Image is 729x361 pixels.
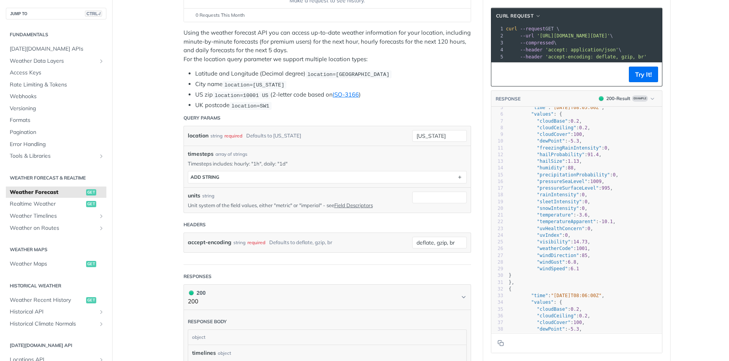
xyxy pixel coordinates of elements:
[188,289,467,306] button: 200 200200
[570,326,579,332] span: 5.3
[509,280,515,285] span: },
[509,299,562,305] span: : {
[495,337,506,349] button: Copy to clipboard
[202,192,214,199] div: string
[602,219,613,224] span: 10.1
[188,330,464,345] div: object
[491,279,503,286] div: 31
[506,33,613,39] span: \
[582,253,587,258] span: 85
[491,185,503,192] div: 17
[570,138,579,144] span: 5.3
[595,95,658,102] button: 200200-ResultExample
[491,286,503,292] div: 32
[491,104,503,111] div: 5
[537,306,568,312] span: "cloudBase"
[509,152,602,157] span: : ,
[184,221,206,228] div: Headers
[491,239,503,245] div: 25
[537,145,602,151] span: "freezingRainIntensity"
[86,261,96,267] span: get
[247,237,265,248] div: required
[537,219,596,224] span: "temperatureApparent"
[188,171,466,183] button: ADD string
[537,199,582,204] span: "sleetIntensity"
[582,206,584,211] span: 0
[509,266,579,271] span: :
[6,246,106,253] h2: Weather Maps
[491,32,505,39] div: 2
[6,282,106,289] h2: Historical Weather
[590,179,602,184] span: 1009
[531,105,548,110] span: "time"
[509,179,605,184] span: : ,
[588,152,599,157] span: 91.4
[10,116,104,124] span: Formats
[509,212,591,218] span: : ,
[509,199,591,204] span: : ,
[537,33,610,39] span: '[URL][DOMAIN_NAME][DATE]'
[496,12,534,19] span: cURL Request
[491,205,503,212] div: 20
[10,296,84,304] span: Weather Recent History
[491,46,505,53] div: 4
[491,138,503,144] div: 10
[6,139,106,150] a: Error Handling
[196,12,245,19] span: 0 Requests This Month
[98,58,104,64] button: Show subpages for Weather Data Layers
[537,165,565,171] span: "humidity"
[613,172,616,178] span: 0
[509,306,582,312] span: : ,
[98,321,104,327] button: Show subpages for Historical Climate Normals
[509,158,582,164] span: : ,
[568,158,579,164] span: 1.13
[224,130,242,141] div: required
[10,212,96,220] span: Weather Timelines
[579,313,588,319] span: 0.2
[570,306,579,312] span: 0.2
[461,294,467,300] svg: Chevron
[568,165,573,171] span: 88
[537,179,588,184] span: "pressureSeaLevel"
[495,69,506,80] button: Copy to clipboard
[491,326,503,333] div: 38
[6,55,106,67] a: Weather Data LayersShow subpages for Weather Data Layers
[491,145,503,151] div: 11
[579,125,588,130] span: 0.2
[491,212,503,218] div: 21
[551,105,602,110] span: "[DATE]T08:05:00Z"
[506,26,517,32] span: curl
[6,91,106,102] a: Webhooks
[6,258,106,270] a: Weather Mapsget
[537,326,565,332] span: "dewPoint"
[531,299,554,305] span: "values"
[565,232,568,238] span: 0
[509,138,582,144] span: : ,
[195,80,471,89] li: City name
[6,8,106,19] button: JUMP TOCTRL-/
[509,253,591,258] span: : ,
[520,47,543,53] span: --header
[98,225,104,231] button: Show subpages for Weather on Routes
[6,342,106,349] h2: [DATE][DOMAIN_NAME] API
[6,43,106,55] a: [DATE][DOMAIN_NAME] APIs
[537,266,568,271] span: "windSpeed"
[10,105,104,113] span: Versioning
[307,71,390,77] span: location=[GEOGRAPHIC_DATA]
[491,118,503,125] div: 7
[491,272,503,279] div: 30
[509,192,588,197] span: : ,
[10,260,84,268] span: Weather Maps
[585,199,588,204] span: 0
[537,152,585,157] span: "hailProbability"
[218,350,231,357] div: object
[537,118,568,124] span: "cloudBase"
[588,226,590,231] span: 0
[576,246,588,251] span: 1001
[246,130,301,141] div: Defaults to [US_STATE]
[6,31,106,38] h2: Fundamentals
[10,57,96,65] span: Weather Data Layers
[188,237,231,248] label: accept-encoding
[10,141,104,148] span: Error Handling
[509,125,591,130] span: : ,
